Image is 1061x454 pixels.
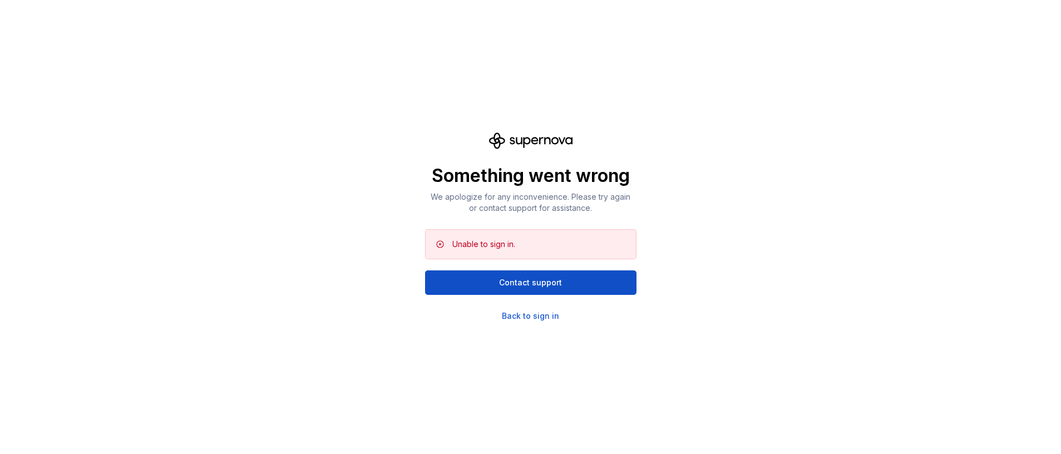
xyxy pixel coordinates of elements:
a: Back to sign in [502,310,559,322]
p: Something went wrong [425,165,636,187]
span: Contact support [499,277,562,288]
button: Contact support [425,270,636,295]
p: We apologize for any inconvenience. Please try again or contact support for assistance. [425,191,636,214]
div: Unable to sign in. [452,239,515,250]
